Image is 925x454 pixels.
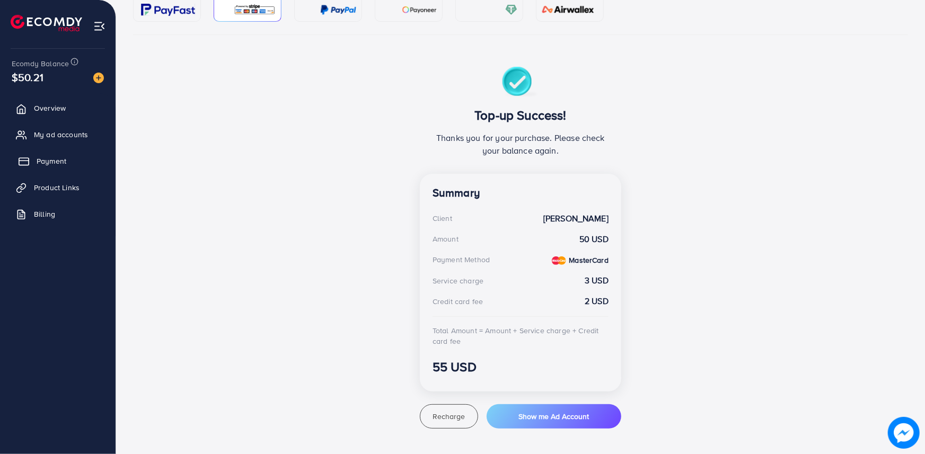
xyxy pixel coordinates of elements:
div: Payment Method [433,254,490,265]
strong: 3 USD [585,274,609,287]
img: logo [11,15,82,31]
img: card [539,4,598,16]
strong: [PERSON_NAME] [543,212,609,225]
h3: Top-up Success! [433,108,609,123]
strong: 50 USD [579,233,609,245]
h4: Summary [433,186,609,200]
div: Service charge [433,275,483,286]
span: My ad accounts [34,129,88,140]
a: My ad accounts [8,124,108,145]
img: menu [93,20,105,32]
h3: 55 USD [433,359,609,375]
a: Payment [8,150,108,172]
strong: 2 USD [585,295,609,307]
img: card [141,4,195,16]
button: Show me Ad Account [487,404,621,429]
img: card [402,4,437,16]
div: Client [433,213,452,224]
span: Overview [34,103,66,113]
strong: MasterCard [569,255,609,265]
button: Recharge [420,404,478,429]
img: success [502,67,540,99]
span: Product Links [34,182,80,193]
span: Recharge [433,411,465,422]
img: image [888,417,920,449]
div: Amount [433,234,459,244]
img: image [93,73,104,83]
img: card [505,4,517,16]
span: $50.21 [10,66,45,89]
a: Overview [8,97,108,119]
span: Payment [37,156,66,166]
p: Thanks you for your purchase. Please check your balance again. [433,131,609,157]
img: credit [552,256,566,265]
span: Billing [34,209,55,219]
div: Total Amount = Amount + Service charge + Credit card fee [433,325,609,347]
a: Billing [8,203,108,225]
span: Ecomdy Balance [12,58,69,69]
img: card [234,4,276,16]
div: Credit card fee [433,296,483,307]
span: Show me Ad Account [518,411,589,422]
img: card [320,4,356,16]
a: Product Links [8,177,108,198]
